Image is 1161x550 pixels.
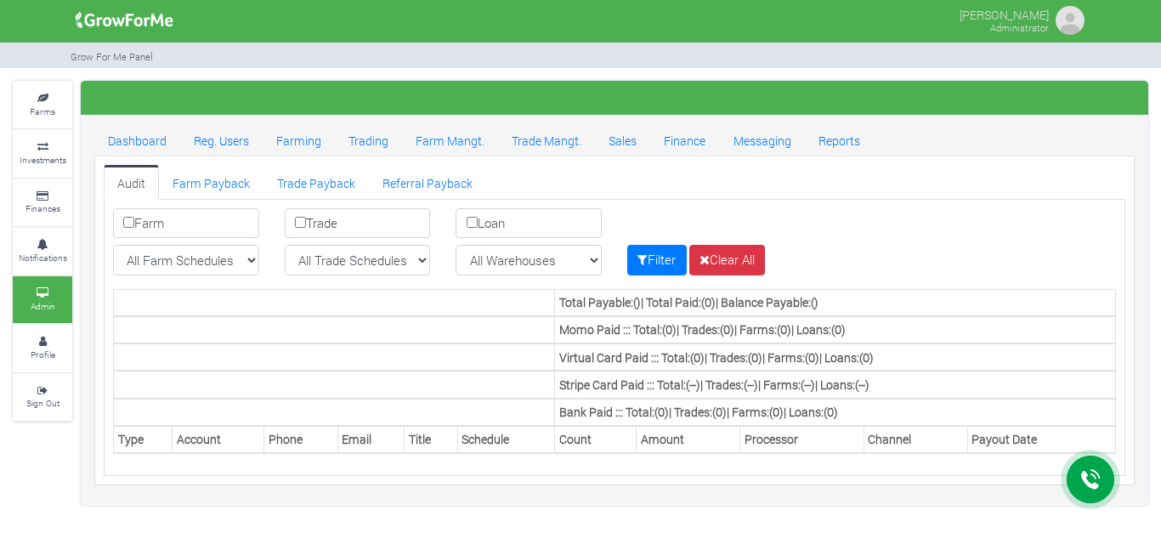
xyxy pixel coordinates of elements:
[13,179,72,226] a: Finances
[13,82,72,128] a: Farms
[402,122,498,156] a: Farm Mangt.
[720,122,805,156] a: Messaging
[263,122,335,156] a: Farming
[712,404,727,420] b: (0)
[831,321,846,337] b: (0)
[19,252,67,264] small: Notifications
[104,165,159,199] a: Audit
[13,130,72,177] a: Investments
[369,165,486,199] a: Referral Payback
[855,377,869,393] b: (--)
[180,122,263,156] a: Reg. Users
[859,349,874,366] b: (0)
[25,202,60,214] small: Finances
[123,217,134,228] input: Farm
[114,426,173,453] th: Type
[13,325,72,371] a: Profile
[627,245,687,275] button: Filter
[555,399,1116,426] th: Bank Paid ::: Total: | Trades: | Farms: | Loans:
[864,426,967,453] th: Channel
[801,377,815,393] b: (--)
[295,217,306,228] input: Trade
[744,377,758,393] b: (--)
[960,3,1049,24] p: [PERSON_NAME]
[285,208,431,239] label: Trade
[740,426,864,453] th: Processor
[20,154,66,166] small: Investments
[263,165,369,199] a: Trade Payback
[824,404,838,420] b: (0)
[31,349,55,360] small: Profile
[654,404,669,420] b: (0)
[595,122,650,156] a: Sales
[555,343,1116,371] th: Virtual Card Paid ::: Total: | Trades: | Farms: | Loans:
[113,208,259,239] label: Farm
[173,426,264,453] th: Account
[456,208,602,239] label: Loan
[13,276,72,323] a: Admin
[13,228,72,275] a: Notifications
[405,426,458,453] th: Title
[967,426,1115,453] th: Payout Date
[990,21,1049,34] small: Administrator
[94,122,180,156] a: Dashboard
[30,105,55,117] small: Farms
[337,426,404,453] th: Email
[71,50,153,63] small: Grow For Me Panel
[13,374,72,421] a: Sign Out
[805,349,819,366] b: (0)
[662,321,677,337] b: (0)
[690,349,705,366] b: (0)
[264,426,338,453] th: Phone
[555,371,1116,398] th: Stripe Card Paid ::: Total: | Trades: | Farms: | Loans:
[650,122,719,156] a: Finance
[467,217,478,228] input: Loan
[31,300,55,312] small: Admin
[748,349,762,366] b: (0)
[1053,3,1087,37] img: growforme image
[769,404,784,420] b: (0)
[633,294,641,310] b: ()
[335,122,402,156] a: Trading
[720,321,734,337] b: (0)
[498,122,595,156] a: Trade Mangt.
[70,3,179,37] img: growforme image
[811,294,818,310] b: ()
[555,426,637,453] th: Count
[457,426,555,453] th: Schedule
[159,165,263,199] a: Farm Payback
[637,426,740,453] th: Amount
[555,316,1116,343] th: Momo Paid ::: Total: | Trades: | Farms: | Loans:
[686,377,700,393] b: (--)
[777,321,791,337] b: (0)
[555,289,1116,316] th: Total Payable: | Total Paid: | Balance Payable:
[26,397,59,409] small: Sign Out
[689,245,766,275] a: Clear All
[805,122,874,156] a: Reports
[701,294,716,310] b: (0)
